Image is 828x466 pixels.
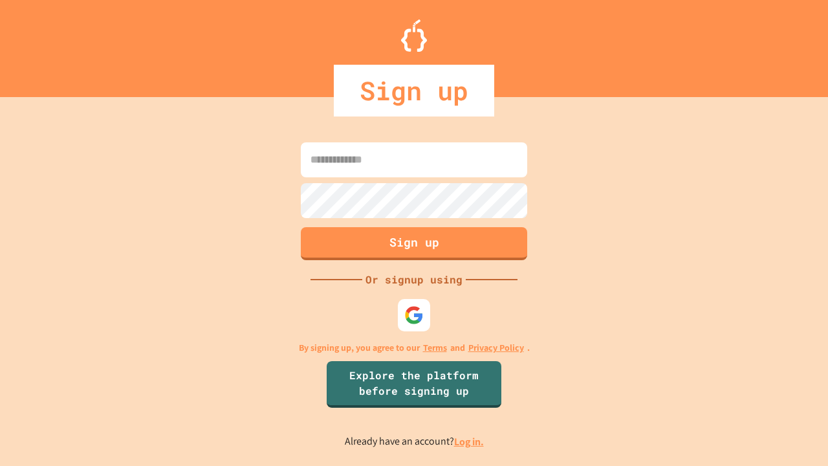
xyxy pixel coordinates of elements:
[327,361,501,408] a: Explore the platform before signing up
[301,227,527,260] button: Sign up
[299,341,530,355] p: By signing up, you agree to our and .
[404,305,424,325] img: google-icon.svg
[362,272,466,287] div: Or signup using
[401,19,427,52] img: Logo.svg
[468,341,524,355] a: Privacy Policy
[423,341,447,355] a: Terms
[454,435,484,449] a: Log in.
[334,65,494,116] div: Sign up
[345,434,484,450] p: Already have an account?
